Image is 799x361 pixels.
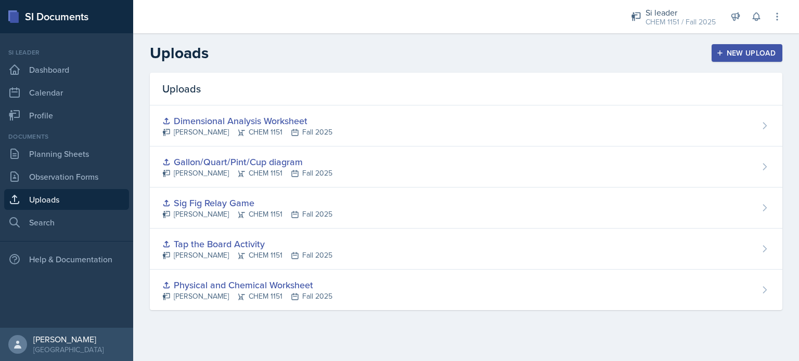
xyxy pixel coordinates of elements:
[4,59,129,80] a: Dashboard
[162,291,332,302] div: [PERSON_NAME] CHEM 1151 Fall 2025
[712,44,783,62] button: New Upload
[162,127,332,138] div: [PERSON_NAME] CHEM 1151 Fall 2025
[4,143,129,164] a: Planning Sheets
[162,196,332,210] div: Sig Fig Relay Game
[4,166,129,187] a: Observation Forms
[150,188,782,229] a: Sig Fig Relay Game [PERSON_NAME]CHEM 1151Fall 2025
[162,250,332,261] div: [PERSON_NAME] CHEM 1151 Fall 2025
[150,270,782,310] a: Physical and Chemical Worksheet [PERSON_NAME]CHEM 1151Fall 2025
[4,82,129,103] a: Calendar
[4,249,129,270] div: Help & Documentation
[162,237,332,251] div: Tap the Board Activity
[33,344,104,355] div: [GEOGRAPHIC_DATA]
[646,17,716,28] div: CHEM 1151 / Fall 2025
[150,146,782,188] a: Gallon/Quart/Pint/Cup diagram [PERSON_NAME]CHEM 1151Fall 2025
[162,168,332,179] div: [PERSON_NAME] CHEM 1151 Fall 2025
[162,114,332,128] div: Dimensional Analysis Worksheet
[4,132,129,141] div: Documents
[4,212,129,233] a: Search
[150,105,782,146] a: Dimensional Analysis Worksheet [PERSON_NAME]CHEM 1151Fall 2025
[646,6,716,19] div: Si leader
[150,229,782,270] a: Tap the Board Activity [PERSON_NAME]CHEM 1151Fall 2025
[33,334,104,344] div: [PERSON_NAME]
[162,209,332,220] div: [PERSON_NAME] CHEM 1151 Fall 2025
[150,73,782,105] div: Uploads
[150,44,209,62] h2: Uploads
[4,48,129,57] div: Si leader
[4,189,129,210] a: Uploads
[162,278,332,292] div: Physical and Chemical Worksheet
[4,105,129,126] a: Profile
[718,49,776,57] div: New Upload
[162,155,332,169] div: Gallon/Quart/Pint/Cup diagram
